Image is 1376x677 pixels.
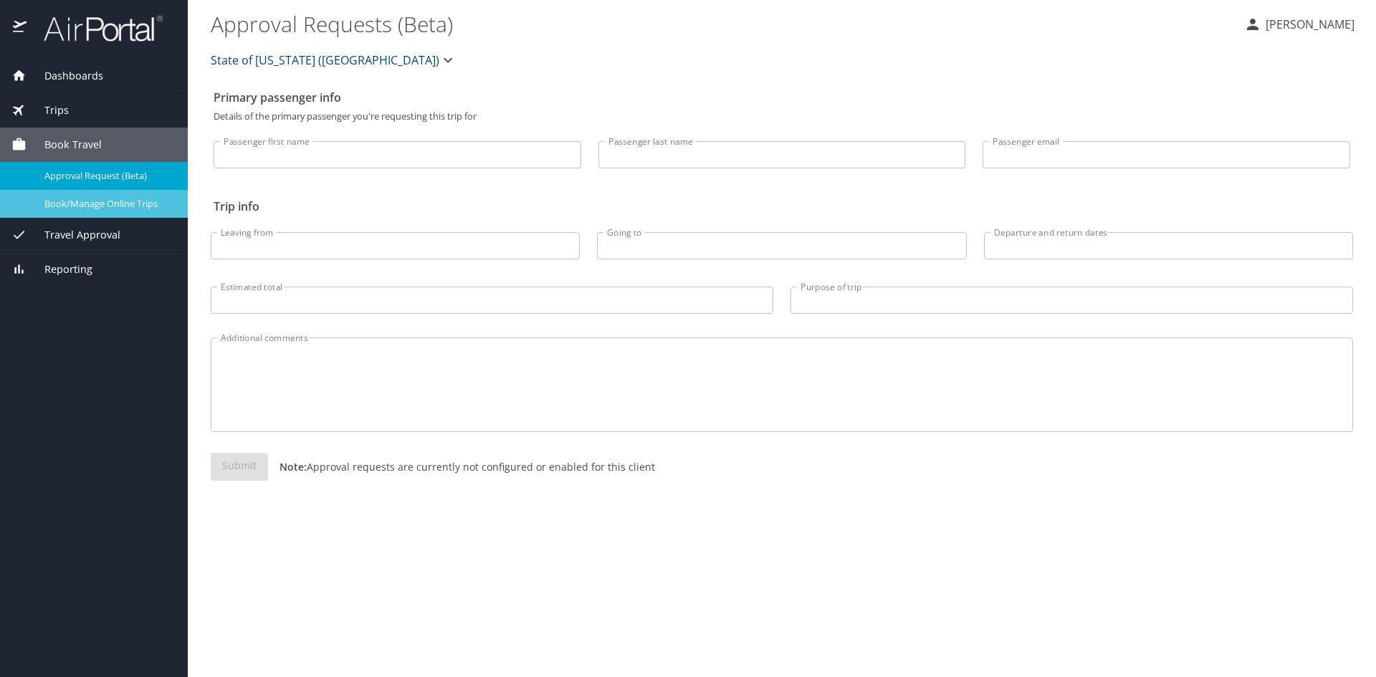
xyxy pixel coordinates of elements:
[27,68,103,84] span: Dashboards
[1238,11,1360,37] button: [PERSON_NAME]
[268,459,655,474] p: Approval requests are currently not configured or enabled for this client
[214,86,1350,109] h2: Primary passenger info
[205,46,462,75] button: State of [US_STATE] ([GEOGRAPHIC_DATA])
[27,227,120,243] span: Travel Approval
[28,14,163,42] img: airportal-logo.png
[44,169,171,183] span: Approval Request (Beta)
[214,112,1350,121] p: Details of the primary passenger you're requesting this trip for
[279,460,307,474] strong: Note:
[13,14,28,42] img: icon-airportal.png
[44,197,171,211] span: Book/Manage Online Trips
[27,102,69,118] span: Trips
[27,261,92,277] span: Reporting
[211,1,1233,46] h1: Approval Requests (Beta)
[27,137,102,153] span: Book Travel
[211,50,439,70] span: State of [US_STATE] ([GEOGRAPHIC_DATA])
[1261,16,1354,33] p: [PERSON_NAME]
[214,195,1350,218] h2: Trip info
